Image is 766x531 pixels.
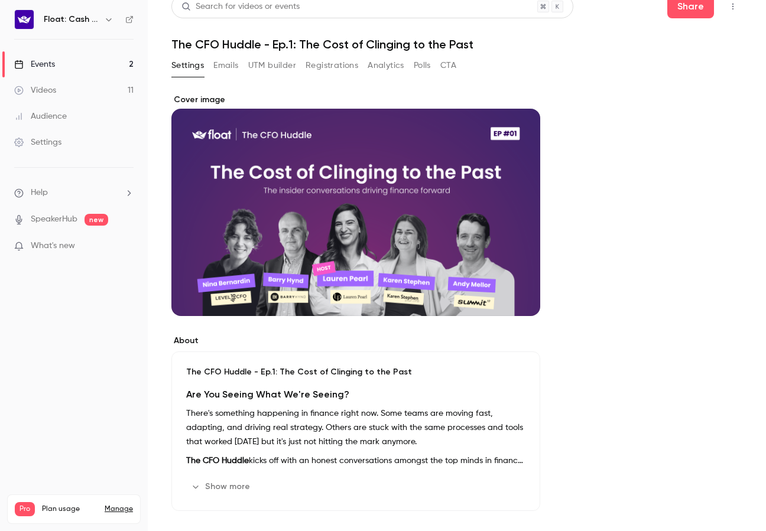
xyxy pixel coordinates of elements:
[31,187,48,199] span: Help
[171,94,540,106] label: Cover image
[14,58,55,70] div: Events
[44,14,99,25] h6: Float: Cash Flow Intelligence Series
[14,136,61,148] div: Settings
[213,56,238,75] button: Emails
[14,110,67,122] div: Audience
[181,1,300,13] div: Search for videos or events
[31,240,75,252] span: What's new
[248,56,296,75] button: UTM builder
[186,366,525,378] p: The CFO Huddle - Ep.1: The Cost of Clinging to the Past
[171,37,742,51] h1: The CFO Huddle - Ep.1: The Cost of Clinging to the Past
[186,406,525,449] p: There's something happening in finance right now. Some teams are moving fast, adapting, and drivi...
[14,187,134,199] li: help-dropdown-opener
[171,56,204,75] button: Settings
[306,56,358,75] button: Registrations
[42,504,98,514] span: Plan usage
[186,477,257,496] button: Show more
[14,84,56,96] div: Videos
[31,213,77,226] a: SpeakerHub
[186,457,249,465] strong: The CFO Huddle
[186,387,525,402] h2: Are You Seeing What We're Seeing?
[15,502,35,516] span: Pro
[440,56,456,75] button: CTA
[171,335,540,347] label: About
[368,56,404,75] button: Analytics
[414,56,431,75] button: Polls
[105,504,133,514] a: Manage
[171,94,540,316] section: Cover image
[186,454,525,468] p: kicks off with an honest conversations amongst the top minds in finance about what happens when f...
[15,10,34,29] img: Float: Cash Flow Intelligence Series
[85,214,108,226] span: new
